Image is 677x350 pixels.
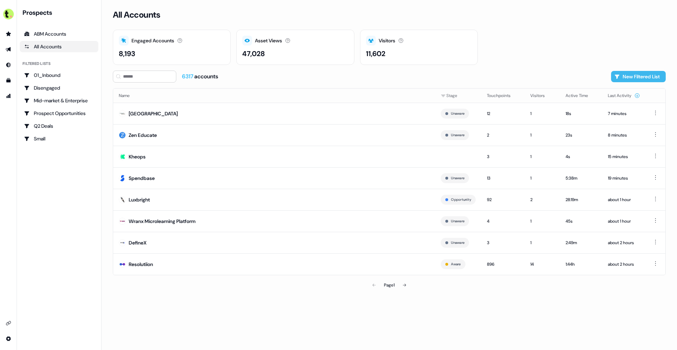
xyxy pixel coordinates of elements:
[129,218,196,225] div: Wranx Microlearning Platform
[566,218,597,225] div: 45s
[487,261,519,268] div: 896
[3,333,14,344] a: Go to integrations
[611,71,666,82] button: New Filtered List
[113,10,160,20] h3: All Accounts
[487,110,519,117] div: 12
[451,175,464,181] button: Unaware
[366,48,385,59] div: 11,602
[20,120,98,132] a: Go to Q2 Deals
[487,132,519,139] div: 2
[23,61,50,67] div: Filtered lists
[20,82,98,93] a: Go to Disengaged
[182,73,194,80] span: 6317
[608,110,640,117] div: 7 minutes
[530,153,554,160] div: 1
[608,89,640,102] button: Last Activity
[451,240,464,246] button: Unaware
[129,239,147,246] div: DefineX
[566,132,597,139] div: 23s
[530,239,554,246] div: 1
[608,261,640,268] div: about 2 hours
[24,72,94,79] div: 01_Inbound
[608,175,640,182] div: 19 minutes
[20,133,98,144] a: Go to Small
[20,70,98,81] a: Go to 01_Inbound
[23,8,98,17] div: Prospects
[441,92,476,99] div: Stage
[487,153,519,160] div: 3
[451,218,464,224] button: Unaware
[3,75,14,86] a: Go to templates
[530,261,554,268] div: 14
[129,132,157,139] div: Zen Educate
[487,218,519,225] div: 4
[129,196,150,203] div: Luxbright
[608,239,640,246] div: about 2 hours
[182,73,218,80] div: accounts
[24,43,94,50] div: All Accounts
[487,196,519,203] div: 92
[487,89,519,102] button: Touchpoints
[20,108,98,119] a: Go to Prospect Opportunities
[20,41,98,52] a: All accounts
[451,132,464,138] button: Unaware
[24,135,94,142] div: Small
[566,261,597,268] div: 1:44h
[487,175,519,182] div: 13
[132,37,174,44] div: Engaged Accounts
[451,197,471,203] button: Opportunity
[530,110,554,117] div: 1
[20,28,98,40] a: ABM Accounts
[530,89,553,102] button: Visitors
[487,239,519,246] div: 3
[255,37,282,44] div: Asset Views
[608,153,640,160] div: 15 minutes
[3,28,14,40] a: Go to prospects
[451,261,461,267] button: Aware
[129,175,155,182] div: Spendbase
[451,110,464,117] button: Unaware
[20,95,98,106] a: Go to Mid-market & Enterprise
[608,196,640,203] div: about 1 hour
[129,261,153,268] div: Resolutiion
[113,89,435,103] th: Name
[3,90,14,102] a: Go to attribution
[566,110,597,117] div: 18s
[129,110,178,117] div: [GEOGRAPHIC_DATA]
[129,153,146,160] div: Kheops
[384,282,395,289] div: Page 1
[379,37,395,44] div: Visitors
[530,132,554,139] div: 1
[3,44,14,55] a: Go to outbound experience
[530,218,554,225] div: 1
[24,122,94,129] div: Q2 Deals
[119,48,135,59] div: 8,193
[566,196,597,203] div: 28:19m
[566,153,597,160] div: 4s
[566,89,597,102] button: Active Time
[530,175,554,182] div: 1
[608,218,640,225] div: about 1 hour
[24,30,94,37] div: ABM Accounts
[566,175,597,182] div: 5:38m
[24,97,94,104] div: Mid-market & Enterprise
[3,59,14,71] a: Go to Inbound
[24,84,94,91] div: Disengaged
[530,196,554,203] div: 2
[24,110,94,117] div: Prospect Opportunities
[608,132,640,139] div: 8 minutes
[242,48,265,59] div: 47,028
[3,318,14,329] a: Go to integrations
[566,239,597,246] div: 2:49m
